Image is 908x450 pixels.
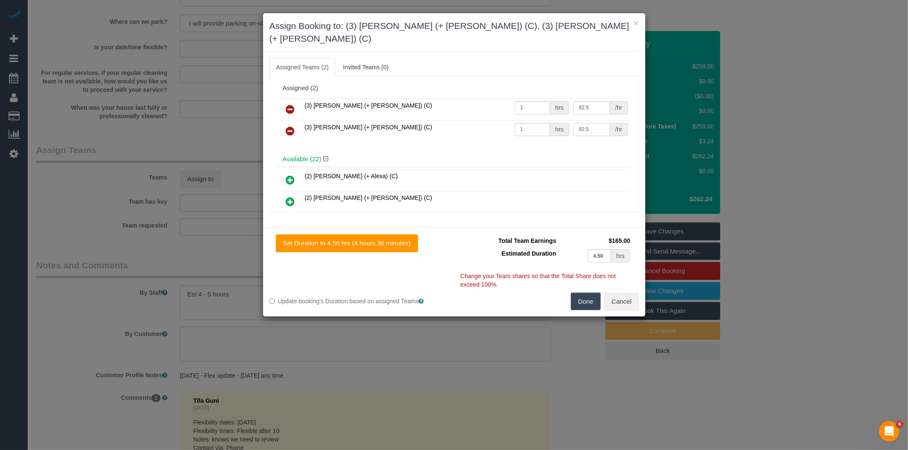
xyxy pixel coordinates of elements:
button: Cancel [604,293,639,310]
div: hrs [550,101,569,114]
label: Update booking's Duration based on assigned Teams [269,297,448,305]
span: (2) [PERSON_NAME] (+ Alexa) (C) [305,173,398,179]
span: Estimated Duration [501,250,556,257]
iframe: Intercom live chat [879,421,899,441]
div: hrs [550,123,569,136]
button: × [633,19,639,28]
a: Assigned Teams (2) [269,58,335,76]
span: (3) [PERSON_NAME] (+ [PERSON_NAME]) (C) [305,102,433,109]
h4: Available (22) [283,156,626,163]
button: Done [571,293,601,310]
div: hrs [611,249,630,262]
td: Total Team Earnings [461,234,559,247]
div: /hr [610,101,627,114]
h3: Assign Booking to: (3) [PERSON_NAME] (+ [PERSON_NAME]) (C), (3) [PERSON_NAME] (+ [PERSON_NAME]) (C) [269,20,639,45]
span: (3) [PERSON_NAME] (+ [PERSON_NAME]) (C) [305,124,433,131]
button: Set Duration to 4.50 hrs (4 hours 30 minutes) [276,234,418,252]
input: Update booking's Duration based on assigned Teams [269,299,275,304]
div: Assigned (2) [283,85,626,92]
span: 6 [897,421,903,428]
a: Invited Teams (0) [336,58,395,76]
div: /hr [610,123,627,136]
td: $165.00 [559,234,633,247]
span: (2) [PERSON_NAME] (+ [PERSON_NAME]) (C) [305,194,433,201]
